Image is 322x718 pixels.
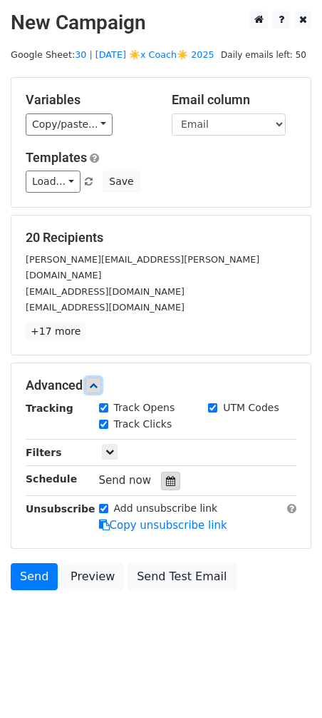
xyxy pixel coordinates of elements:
strong: Schedule [26,473,77,485]
h2: New Campaign [11,11,311,35]
a: Send Test Email [128,563,236,590]
button: Save [103,171,140,193]
a: Preview [61,563,124,590]
a: Templates [26,150,87,165]
a: 30 | [DATE] ☀️x Coach☀️ 2025 [75,49,214,60]
small: Google Sheet: [11,49,214,60]
a: Copy unsubscribe link [99,519,227,532]
span: Daily emails left: 50 [216,47,311,63]
a: Daily emails left: 50 [216,49,311,60]
small: [EMAIL_ADDRESS][DOMAIN_NAME] [26,286,185,297]
small: [EMAIL_ADDRESS][DOMAIN_NAME] [26,302,185,313]
label: Track Clicks [114,417,172,432]
h5: Variables [26,92,150,108]
label: Add unsubscribe link [114,501,218,516]
a: Load... [26,171,80,193]
span: Send now [99,474,152,487]
a: Copy/paste... [26,113,113,136]
strong: Filters [26,447,62,458]
h5: 20 Recipients [26,230,296,246]
small: [PERSON_NAME][EMAIL_ADDRESS][PERSON_NAME][DOMAIN_NAME] [26,254,259,281]
iframe: Chat Widget [251,649,322,718]
a: Send [11,563,58,590]
label: Track Opens [114,400,175,415]
strong: Tracking [26,403,73,414]
strong: Unsubscribe [26,503,95,515]
h5: Advanced [26,378,296,393]
a: +17 more [26,323,85,340]
h5: Email column [172,92,296,108]
label: UTM Codes [223,400,279,415]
